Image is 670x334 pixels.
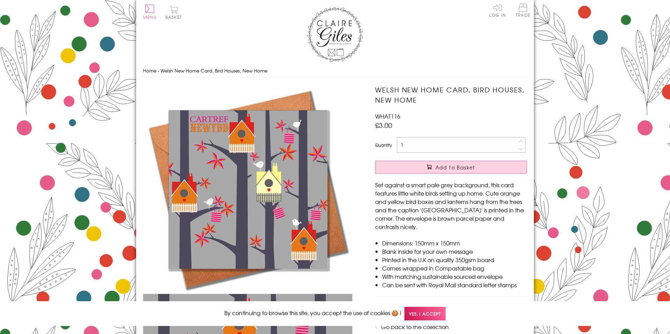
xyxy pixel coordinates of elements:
[516,3,530,18] a: Trade
[435,164,475,171] span: Add to Basket
[143,67,156,74] a: Home
[375,112,400,120] span: WHAT116
[143,85,352,294] img: Welsh New Home Card, Bird Houses, New Home
[382,272,527,281] li: With matching sustainable sourced envelope
[382,281,527,289] li: Can be sent with Royal Mail standard letter stamps
[143,5,157,19] button: Menu
[375,181,527,231] p: Set against a smart pale grey background, this card features little white birds setting up home. ...
[381,322,449,331] a: Go back to the collection
[143,14,157,20] span: Menu
[375,120,392,130] span: £3.00
[382,239,527,247] li: Dimensions: 150mm x 150mm
[382,247,527,256] li: Blank inside for your own message
[516,3,530,17] span: Trade
[489,3,506,17] a: Log In
[143,64,527,78] nav: breadcrumbs
[375,85,527,105] h1: Welsh New Home Card, Bird Houses, New Home
[382,264,527,272] li: Comes wrapped in Compostable bag
[307,7,363,62] img: Claire Giles Greetings Cards
[382,256,527,264] li: Printed in the U.K on quality 350gsm board
[164,6,183,19] button: Basket
[158,67,159,74] span: ›
[375,161,527,174] button: Add to Basket
[161,67,267,74] span: Welsh New Home Card, Bird Houses, New Home
[404,307,446,320] span: Yes, I accept
[375,142,392,148] label: Quantity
